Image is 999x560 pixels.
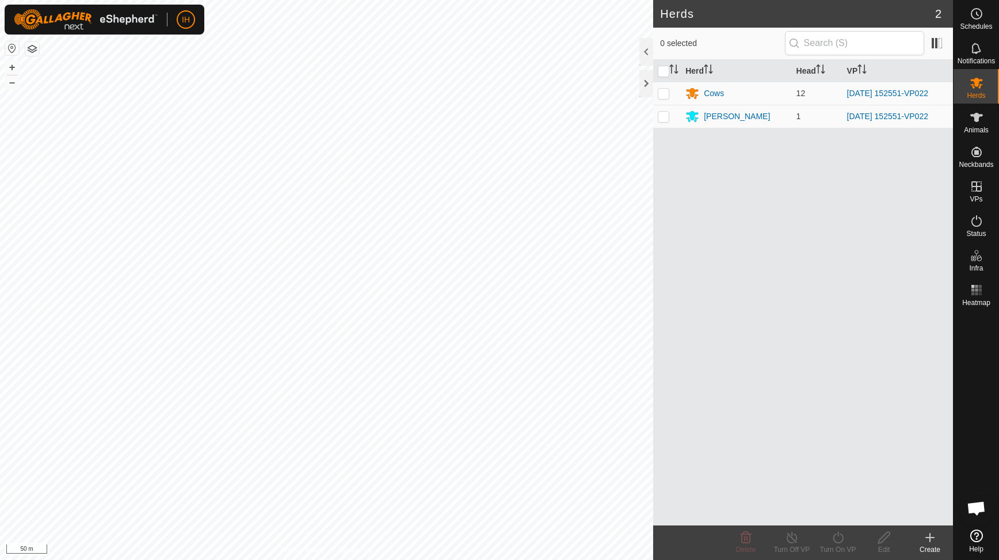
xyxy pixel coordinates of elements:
button: Map Layers [25,42,39,56]
button: – [5,75,19,89]
div: Create [907,544,953,555]
span: Neckbands [959,161,993,168]
p-sorticon: Activate to sort [669,66,678,75]
p-sorticon: Activate to sort [857,66,867,75]
span: Status [966,230,986,237]
div: Open chat [959,491,994,525]
span: Schedules [960,23,992,30]
span: 1 [796,112,801,121]
button: Reset Map [5,41,19,55]
p-sorticon: Activate to sort [816,66,825,75]
a: Privacy Policy [281,545,325,555]
div: Cows [704,87,724,100]
div: [PERSON_NAME] [704,111,770,123]
span: 2 [935,5,941,22]
img: Gallagher Logo [14,9,158,30]
a: [DATE] 152551-VP022 [847,89,928,98]
span: 12 [796,89,806,98]
span: VPs [970,196,982,203]
span: Infra [969,265,983,272]
span: Notifications [958,58,995,64]
a: [DATE] 152551-VP022 [847,112,928,121]
span: IH [182,14,190,26]
div: Edit [861,544,907,555]
a: Contact Us [338,545,372,555]
input: Search (S) [785,31,924,55]
span: Delete [736,546,756,554]
a: Help [954,525,999,557]
div: Turn Off VP [769,544,815,555]
span: 0 selected [660,37,784,49]
h2: Herds [660,7,935,21]
p-sorticon: Activate to sort [704,66,713,75]
span: Heatmap [962,299,990,306]
div: Turn On VP [815,544,861,555]
span: Animals [964,127,989,134]
span: Help [969,546,983,553]
span: Herds [967,92,985,99]
button: + [5,60,19,74]
th: Head [792,60,842,82]
th: VP [842,60,953,82]
th: Herd [681,60,791,82]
